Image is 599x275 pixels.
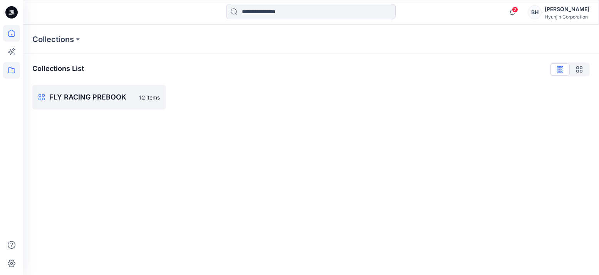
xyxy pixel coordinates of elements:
[545,5,589,14] div: [PERSON_NAME]
[32,85,166,110] a: FLY RACING PREBOOK12 items
[528,5,542,19] div: BH
[545,14,589,20] div: Hyunjin Corporation
[32,63,84,76] p: Collections List
[139,93,160,101] p: 12 items
[512,7,518,13] span: 2
[32,34,74,45] a: Collections
[49,92,134,103] p: FLY RACING PREBOOK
